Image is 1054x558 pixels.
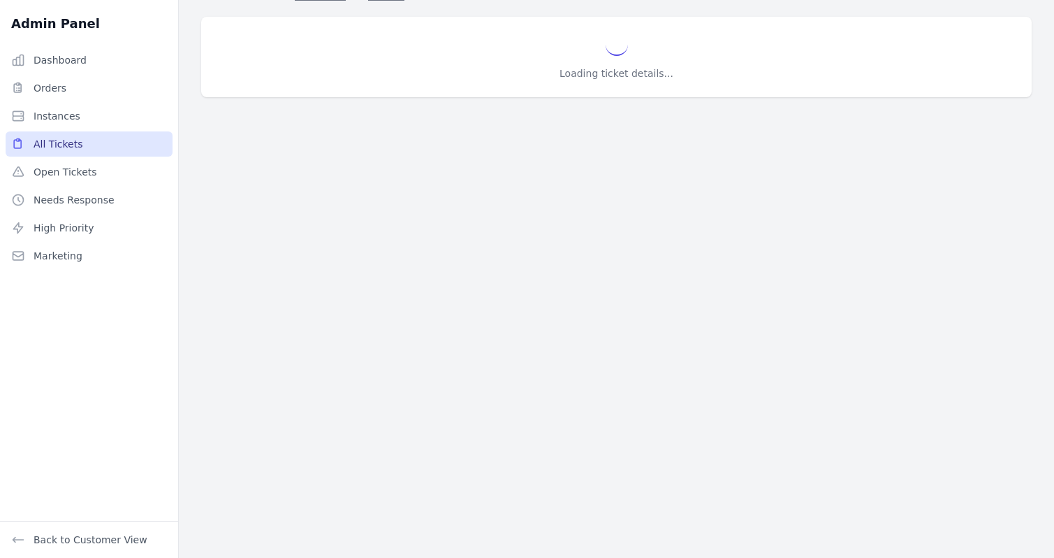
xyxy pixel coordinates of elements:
a: Orders [6,76,173,101]
a: Needs Response [6,187,173,213]
a: Open Tickets [6,159,173,185]
a: Dashboard [6,48,173,73]
a: High Priority [6,215,173,241]
h2: Admin Panel [11,14,100,34]
p: Loading ticket details... [218,66,1015,80]
a: Marketing [6,243,173,269]
a: All Tickets [6,131,173,157]
a: Back to Customer View [11,533,147,547]
a: Instances [6,103,173,129]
